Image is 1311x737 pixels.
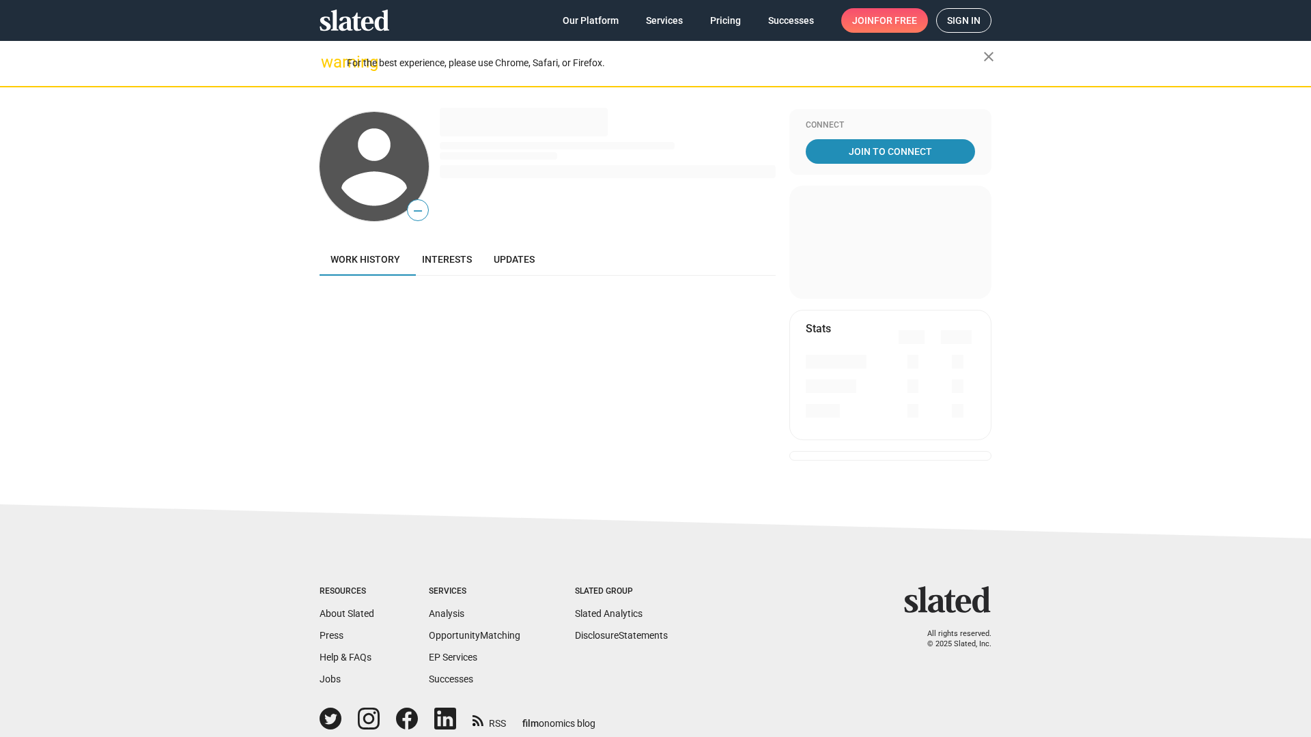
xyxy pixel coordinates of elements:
span: Join [852,8,917,33]
a: Jobs [320,674,341,684]
a: Interests [411,243,483,276]
a: EP Services [429,652,477,663]
div: Connect [806,120,975,131]
span: Pricing [710,8,741,33]
a: DisclosureStatements [575,630,668,641]
a: Successes [429,674,473,684]
mat-icon: close [981,48,997,65]
a: Press [320,630,343,641]
span: Work history [330,254,400,265]
a: RSS [473,709,506,730]
a: Slated Analytics [575,608,643,619]
div: Slated Group [575,586,668,597]
a: Help & FAQs [320,652,371,663]
div: For the best experience, please use Chrome, Safari, or Firefox. [347,54,983,72]
a: OpportunityMatching [429,630,520,641]
mat-card-title: Stats [806,321,831,336]
span: Sign in [947,9,981,32]
span: Our Platform [563,8,619,33]
a: About Slated [320,608,374,619]
span: Join To Connect [808,139,972,164]
span: Successes [768,8,814,33]
a: Updates [483,243,546,276]
a: filmonomics blog [522,706,595,730]
span: — [408,202,428,220]
mat-icon: warning [321,54,337,70]
a: Joinfor free [841,8,928,33]
a: Services [635,8,694,33]
div: Services [429,586,520,597]
a: Our Platform [552,8,630,33]
span: film [522,718,539,729]
span: for free [874,8,917,33]
a: Work history [320,243,411,276]
a: Analysis [429,608,464,619]
a: Sign in [936,8,991,33]
a: Pricing [699,8,752,33]
a: Join To Connect [806,139,975,164]
a: Successes [757,8,825,33]
div: Resources [320,586,374,597]
span: Services [646,8,683,33]
p: All rights reserved. © 2025 Slated, Inc. [913,629,991,649]
span: Interests [422,254,472,265]
span: Updates [494,254,535,265]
